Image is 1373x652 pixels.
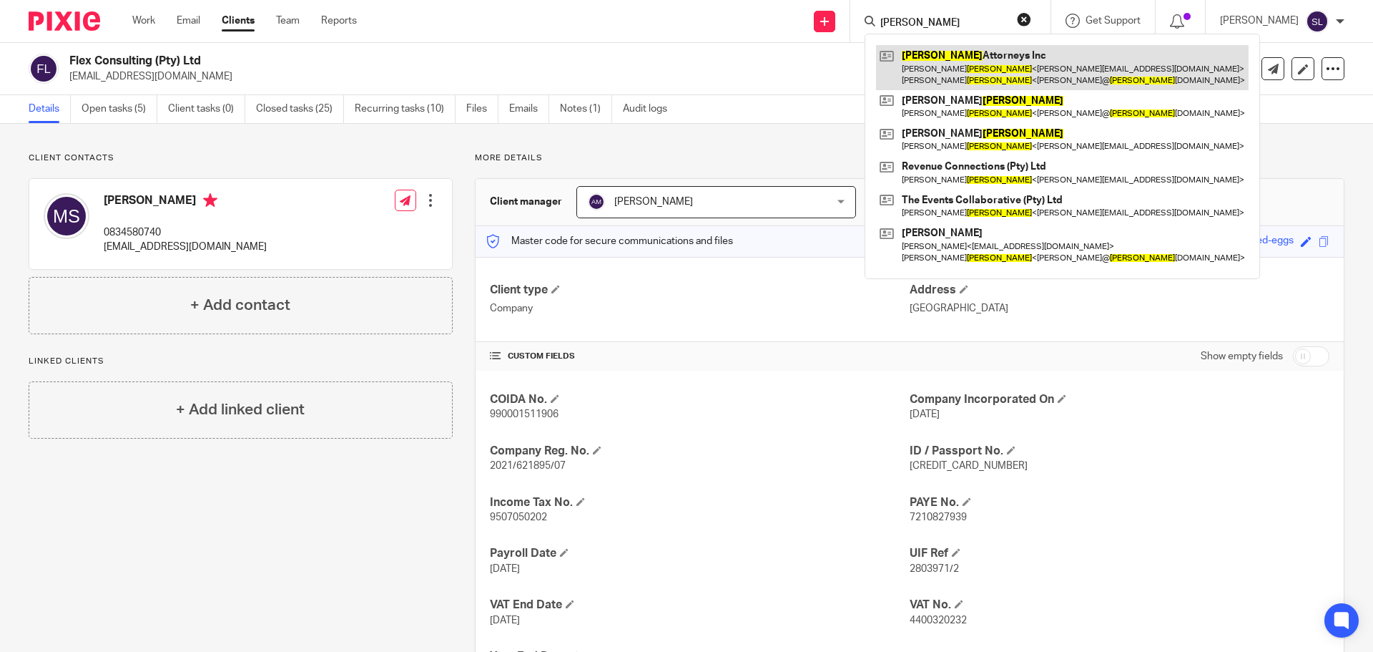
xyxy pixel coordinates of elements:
h4: VAT End Date [490,598,910,613]
span: 7210827939 [910,512,967,522]
img: Pixie [29,11,100,31]
a: Clients [222,14,255,28]
h4: VAT No. [910,598,1329,613]
img: svg%3E [29,54,59,84]
h4: CUSTOM FIELDS [490,351,910,362]
a: Open tasks (5) [82,95,157,123]
p: Linked clients [29,356,453,367]
span: [CREDIT_CARD_NUMBER] [910,461,1028,471]
a: Notes (1) [560,95,612,123]
a: Reports [321,14,357,28]
h4: UIF Ref [910,546,1329,561]
img: svg%3E [1306,10,1329,33]
h4: Payroll Date [490,546,910,561]
p: [EMAIL_ADDRESS][DOMAIN_NAME] [104,240,267,254]
span: [PERSON_NAME] [614,197,693,207]
h4: + Add linked client [176,399,305,421]
a: Work [132,14,155,28]
a: Email [177,14,200,28]
label: Show empty fields [1201,349,1283,364]
span: Get Support [1086,16,1141,26]
a: Recurring tasks (10) [355,95,456,123]
h4: Address [910,283,1329,298]
span: 2803971/2 [910,564,959,574]
p: Client contacts [29,152,453,164]
a: Files [466,95,498,123]
p: [PERSON_NAME] [1220,14,1299,28]
h4: Company Reg. No. [490,444,910,459]
p: [GEOGRAPHIC_DATA] [910,301,1329,316]
span: 2021/621895/07 [490,461,566,471]
h3: Client manager [490,195,562,209]
span: [DATE] [490,615,520,626]
span: [DATE] [910,409,940,419]
span: 4400320232 [910,615,967,626]
input: Search [879,17,1008,30]
img: svg%3E [588,193,605,210]
p: More details [475,152,1344,164]
h4: Client type [490,283,910,298]
button: Clear [1017,12,1031,26]
a: Audit logs [623,95,678,123]
span: 9507050202 [490,512,547,522]
h4: Income Tax No. [490,495,910,510]
h4: COIDA No. [490,392,910,407]
i: Primary [203,193,217,208]
a: Team [276,14,300,28]
span: 990001511906 [490,409,558,419]
h4: ID / Passport No. [910,444,1329,459]
span: [DATE] [490,564,520,574]
h2: Flex Consulting (Pty) Ltd [69,54,934,69]
p: Company [490,301,910,316]
img: svg%3E [44,193,89,239]
a: Details [29,95,71,123]
h4: PAYE No. [910,495,1329,510]
p: [EMAIL_ADDRESS][DOMAIN_NAME] [69,69,1150,84]
a: Client tasks (0) [168,95,245,123]
p: 0834580740 [104,225,267,240]
a: Closed tasks (25) [256,95,344,123]
h4: Company Incorporated On [910,392,1329,407]
a: Emails [509,95,549,123]
h4: + Add contact [190,294,290,316]
p: Master code for secure communications and files [486,234,733,248]
h4: [PERSON_NAME] [104,193,267,211]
